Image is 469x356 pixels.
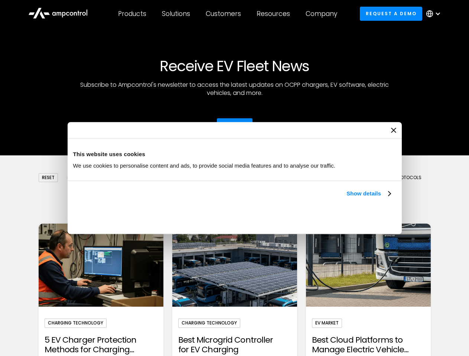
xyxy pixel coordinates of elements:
a: Show details [346,189,390,198]
span: We use cookies to personalise content and ads, to provide social media features and to analyse ou... [73,162,336,169]
div: Customers [206,10,241,18]
h2: 5 EV Charger Protection Methods for Charging Infrastructure [45,335,157,355]
div: Resources [257,10,290,18]
h2: Best Cloud Platforms to Manage Electric Vehicle Charging [312,335,425,355]
button: Okay [287,207,393,228]
div: Company [306,10,337,18]
div: EV Market [312,319,342,327]
p: Subscribe to Ampcontrol's newsletter to access the latest updates on OCPP chargers, EV software, ... [71,81,398,98]
div: This website uses cookies [73,150,396,159]
h1: Receive EV Fleet News [104,57,365,75]
div: Products [118,10,146,18]
a: Request a demo [360,7,422,20]
div: Solutions [162,10,190,18]
span: Protocols [395,175,421,181]
div: Charging Technology [178,319,240,327]
h2: Best Microgrid Controller for EV Charging [178,335,291,355]
button: Close banner [391,128,396,133]
div: Charging Technology [45,319,107,327]
div: reset [39,173,58,182]
a: Sign up [217,118,253,135]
